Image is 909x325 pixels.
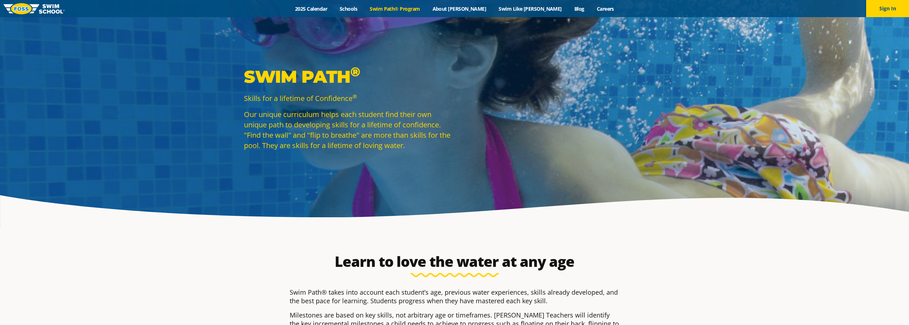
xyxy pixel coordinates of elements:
[590,5,620,12] a: Careers
[493,5,568,12] a: Swim Like [PERSON_NAME]
[4,3,65,14] img: FOSS Swim School Logo
[244,93,451,103] p: Skills for a lifetime of Confidence
[286,253,623,270] h2: Learn to love the water at any age
[350,64,360,80] sup: ®
[244,109,451,151] p: Our unique curriculum helps each student find their own unique path to developing skills for a li...
[244,66,451,87] p: Swim Path
[334,5,364,12] a: Schools
[568,5,590,12] a: Blog
[289,5,334,12] a: 2025 Calendar
[426,5,493,12] a: About [PERSON_NAME]
[290,288,620,305] p: Swim Path® takes into account each student’s age, previous water experiences, skills already deve...
[353,93,357,100] sup: ®
[364,5,426,12] a: Swim Path® Program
